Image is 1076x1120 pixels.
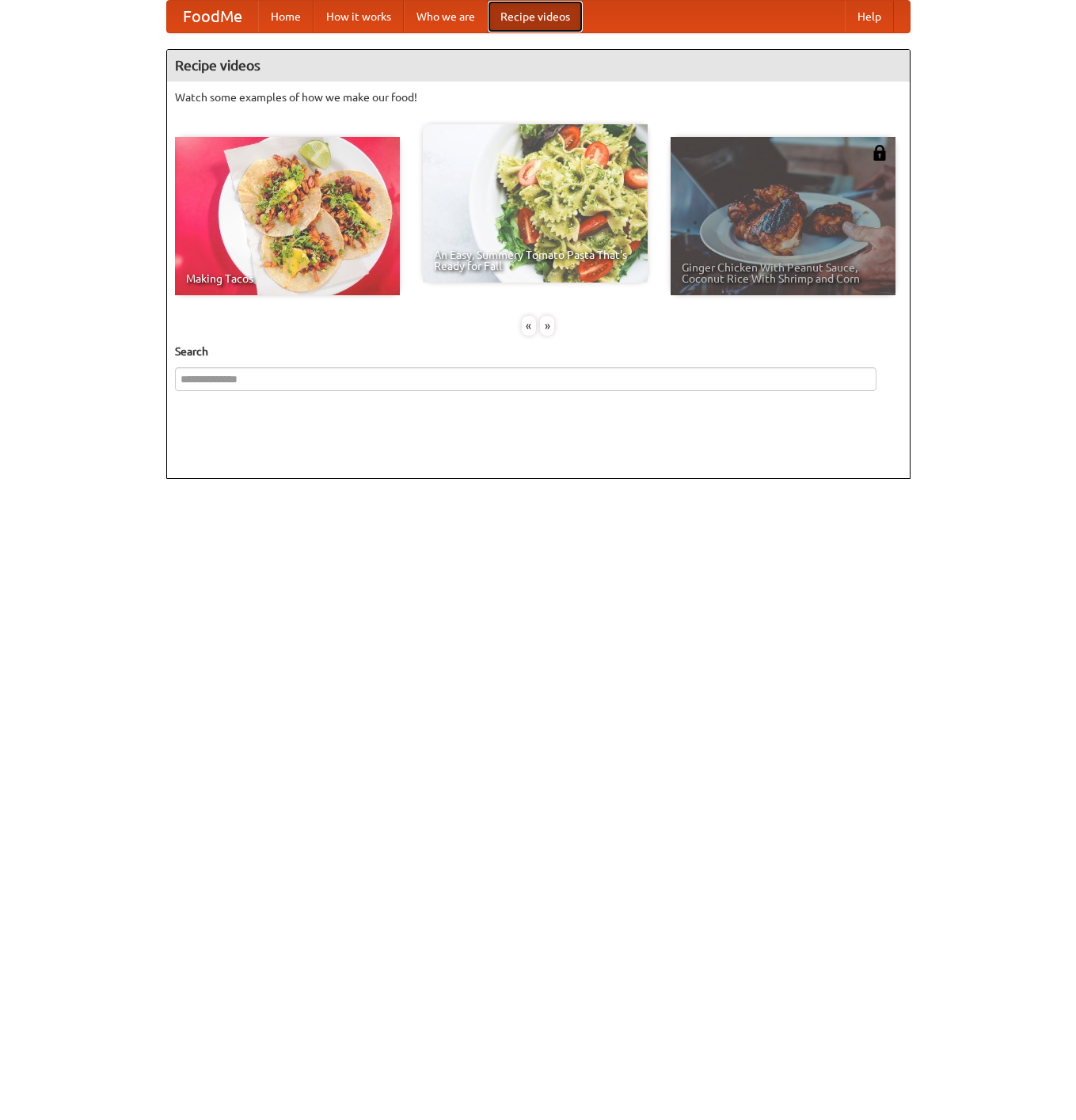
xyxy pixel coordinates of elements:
span: Making Tacos [186,273,389,284]
h5: Search [175,344,902,359]
a: Who we are [404,1,488,32]
p: Watch some examples of how we make our food! [175,89,902,105]
img: 483408.png [872,145,888,161]
a: Help [845,1,894,32]
div: » [540,316,554,336]
a: How it works [314,1,404,32]
a: Home [258,1,314,32]
div: « [522,316,536,336]
span: An Easy, Summery Tomato Pasta That's Ready for Fall [434,249,637,271]
a: Making Tacos [175,137,400,295]
a: Recipe videos [488,1,583,32]
a: An Easy, Summery Tomato Pasta That's Ready for Fall [423,124,648,283]
a: FoodMe [167,1,258,32]
h4: Recipe videos [167,50,910,82]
